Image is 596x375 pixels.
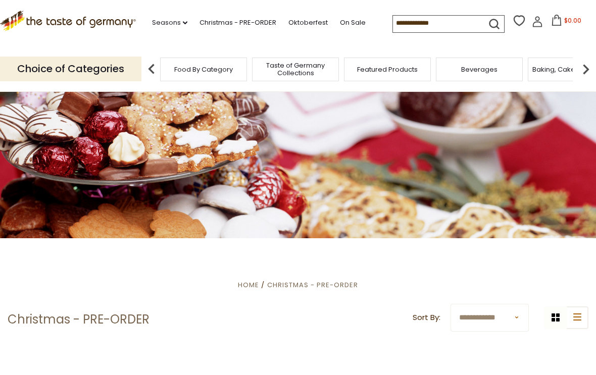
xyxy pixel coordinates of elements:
[267,280,358,290] a: Christmas - PRE-ORDER
[545,15,588,30] button: $0.00
[141,59,162,79] img: previous arrow
[152,17,187,28] a: Seasons
[564,16,581,25] span: $0.00
[174,66,233,73] a: Food By Category
[8,312,150,327] h1: Christmas - PRE-ORDER
[288,17,328,28] a: Oktoberfest
[576,59,596,79] img: next arrow
[357,66,418,73] a: Featured Products
[200,17,276,28] a: Christmas - PRE-ORDER
[413,311,440,324] label: Sort By:
[255,62,336,77] a: Taste of Germany Collections
[340,17,366,28] a: On Sale
[461,66,498,73] a: Beverages
[238,280,259,290] a: Home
